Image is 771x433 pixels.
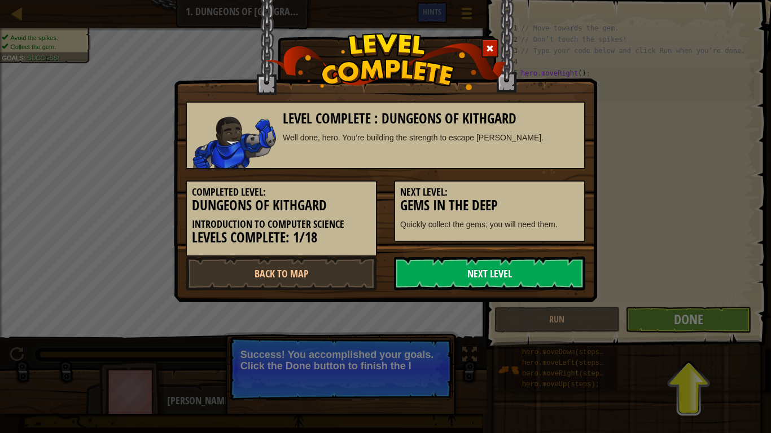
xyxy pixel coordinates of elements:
img: level_complete.png [265,33,507,90]
h5: Introduction to Computer Science [192,219,371,230]
h3: Level Complete : Dungeons of Kithgard [283,111,579,126]
h5: Completed Level: [192,187,371,198]
h3: Gems in the Deep [400,198,579,213]
div: Well done, hero. You’re building the strength to escape [PERSON_NAME]. [283,132,579,143]
h3: Dungeons of Kithgard [192,198,371,213]
img: stalwart.png [192,117,276,168]
p: Quickly collect the gems; you will need them. [400,219,579,230]
h3: Levels Complete: 1/18 [192,230,371,245]
a: Next Level [394,257,585,290]
h5: Next Level: [400,187,579,198]
a: Back to Map [186,257,377,290]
